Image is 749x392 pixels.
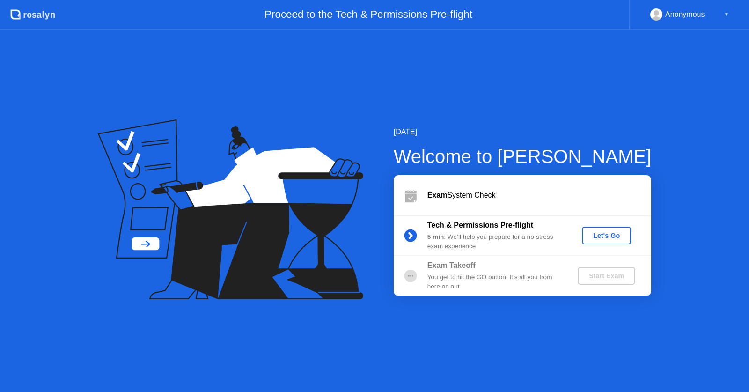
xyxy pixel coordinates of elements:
div: ▼ [724,8,729,21]
div: : We’ll help you prepare for a no-stress exam experience [427,232,562,251]
div: Anonymous [665,8,705,21]
div: Start Exam [581,272,632,280]
b: Tech & Permissions Pre-flight [427,221,533,229]
b: Exam Takeoff [427,261,476,269]
button: Let's Go [582,227,631,244]
b: 5 min [427,233,444,240]
div: You get to hit the GO button! It’s all you from here on out [427,273,562,292]
div: [DATE] [394,126,652,138]
div: System Check [427,190,651,201]
div: Welcome to [PERSON_NAME] [394,142,652,170]
button: Start Exam [578,267,635,285]
b: Exam [427,191,448,199]
div: Let's Go [586,232,627,239]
